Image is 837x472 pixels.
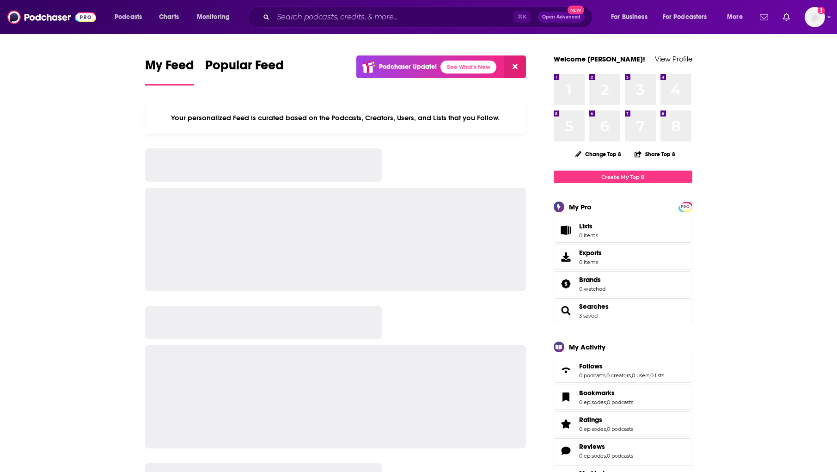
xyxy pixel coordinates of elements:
[805,7,825,27] img: User Profile
[554,271,692,296] span: Brands
[197,11,230,24] span: Monitoring
[190,10,242,25] button: open menu
[818,7,825,14] svg: Add a profile image
[153,10,184,25] a: Charts
[257,6,601,28] div: Search podcasts, credits, & more...
[579,442,605,451] span: Reviews
[579,416,633,424] a: Ratings
[570,148,627,160] button: Change Top 8
[557,391,575,404] a: Bookmarks
[554,171,692,183] a: Create My Top 8
[557,224,575,237] span: Lists
[579,276,601,284] span: Brands
[205,57,284,86] a: Popular Feed
[569,202,592,211] div: My Pro
[805,7,825,27] span: Logged in as sashagoldin
[554,358,692,383] span: Follows
[606,372,631,379] a: 0 creators
[579,389,633,397] a: Bookmarks
[721,10,754,25] button: open menu
[579,222,593,230] span: Lists
[779,9,794,25] a: Show notifications dropdown
[579,259,602,265] span: 0 items
[569,343,605,351] div: My Activity
[606,453,607,459] span: ,
[650,372,664,379] a: 0 lists
[632,372,649,379] a: 0 users
[542,15,580,19] span: Open Advanced
[605,10,659,25] button: open menu
[557,251,575,264] span: Exports
[579,232,598,239] span: 0 items
[579,453,606,459] a: 0 episodes
[579,389,615,397] span: Bookmarks
[7,8,96,26] img: Podchaser - Follow, Share and Rate Podcasts
[607,453,633,459] a: 0 podcasts
[145,102,526,134] div: Your personalized Feed is curated based on the Podcasts, Creators, Users, and Lists that you Follow.
[145,57,194,79] span: My Feed
[554,438,692,463] span: Reviews
[579,286,605,292] a: 0 watched
[579,416,602,424] span: Ratings
[611,11,648,24] span: For Business
[554,298,692,323] span: Searches
[579,426,606,432] a: 0 episodes
[568,6,584,14] span: New
[634,145,676,163] button: Share Top 8
[579,313,598,319] a: 3 saved
[557,304,575,317] a: Searches
[756,9,772,25] a: Show notifications dropdown
[605,372,606,379] span: ,
[579,442,633,451] a: Reviews
[538,12,585,23] button: Open AdvancedNew
[663,11,707,24] span: For Podcasters
[554,55,645,63] a: Welcome [PERSON_NAME]!
[273,10,513,25] input: Search podcasts, credits, & more...
[579,399,606,405] a: 0 episodes
[579,222,598,230] span: Lists
[557,417,575,430] a: Ratings
[554,218,692,243] a: Lists
[579,372,605,379] a: 0 podcasts
[606,426,607,432] span: ,
[513,11,531,23] span: ⌘ K
[557,277,575,290] a: Brands
[606,399,607,405] span: ,
[579,276,605,284] a: Brands
[579,302,609,311] a: Searches
[680,203,691,210] a: PRO
[554,411,692,436] span: Ratings
[607,426,633,432] a: 0 podcasts
[554,385,692,410] span: Bookmarks
[579,362,664,370] a: Follows
[379,63,437,71] p: Podchaser Update!
[145,57,194,86] a: My Feed
[557,364,575,377] a: Follows
[554,245,692,270] a: Exports
[579,249,602,257] span: Exports
[557,444,575,457] a: Reviews
[657,10,721,25] button: open menu
[115,11,142,24] span: Podcasts
[440,61,496,74] a: See What's New
[631,372,632,379] span: ,
[655,55,692,63] a: View Profile
[727,11,743,24] span: More
[607,399,633,405] a: 0 podcasts
[805,7,825,27] button: Show profile menu
[108,10,154,25] button: open menu
[579,362,603,370] span: Follows
[649,372,650,379] span: ,
[205,57,284,79] span: Popular Feed
[159,11,179,24] span: Charts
